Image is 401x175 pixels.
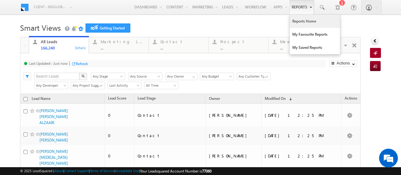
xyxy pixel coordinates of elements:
[91,73,125,80] a: Any Stage
[34,4,67,10] span: Client - indglobal1 (77060)
[237,73,271,80] a: Any Customer Type
[138,96,156,100] span: Lead Stage
[209,112,259,118] div: [PERSON_NAME]
[265,112,339,118] div: [DATE] 12:25 PM
[134,95,159,103] a: Lead Stage
[265,153,339,159] div: [DATE] 12:25 PM
[76,61,88,66] div: Refresh
[287,96,292,101] span: (sorted descending)
[220,39,265,44] div: Prospect
[189,73,197,79] a: Show All Items
[329,60,357,67] button: Actions
[200,73,234,80] a: Any Budget
[209,133,259,138] div: [PERSON_NAME]
[41,45,85,50] div: 166,240
[108,96,126,100] span: Lead Score
[202,169,211,173] span: 77060
[39,108,68,125] a: [PERSON_NAME] [PERSON_NAME] ALZAABI
[290,15,340,28] a: Reports Home
[138,133,202,138] div: Contact
[39,132,68,142] a: [PERSON_NAME] [PERSON_NAME]
[165,73,197,80] input: Type to Search
[265,133,339,138] div: [DATE] 12:25 PM
[148,37,209,53] a: Contact...
[29,95,54,103] a: Lead Name
[108,83,139,88] span: Last Activity
[138,153,202,159] div: Contact
[128,74,160,79] span: Any Source
[237,72,270,80] div: Customer Type Filter
[20,168,211,174] span: © 2025 LeadSquared | | | | |
[144,82,178,89] a: All Time
[64,169,89,173] a: Contact Support
[20,23,61,33] span: Smart Views
[34,82,68,89] a: Any Developer
[91,72,125,80] div: Lead Stage Filter
[209,153,259,159] div: [PERSON_NAME]
[101,45,145,50] div: ...
[138,112,202,118] div: Contact
[29,61,68,66] div: Last Updated : Just now
[34,83,66,88] span: Any Developer
[115,169,139,173] a: Acceptable Use
[160,45,205,50] div: ...
[290,28,340,41] a: My Favourite Reports
[91,74,123,79] span: Any Stage
[220,45,265,50] div: ...
[200,72,233,80] div: Budget Filter
[262,95,295,103] a: Modified On (sorted descending)
[23,97,28,101] input: Check all records
[209,96,220,101] span: Owner
[341,95,360,103] span: Actions
[89,37,149,53] a: Marketing Leads...
[105,95,129,103] a: Lead Score
[81,75,85,78] img: Search
[39,149,68,166] a: [PERSON_NAME] [MEDICAL_DATA] [PERSON_NAME]
[86,23,130,33] a: Getting Started
[101,39,145,44] div: Marketing Leads
[108,153,132,159] div: 0
[268,37,328,53] a: Meeting...
[54,169,63,173] a: About
[107,82,142,89] a: Last Activity
[208,37,268,53] a: Prospect...
[128,73,162,80] a: Any Source
[29,36,89,54] a: All Leads166,240Details
[71,83,103,88] span: Any Project Suggested
[280,39,325,44] div: Meeting
[34,73,80,80] input: Search Leads
[144,83,176,88] span: All Time
[290,41,340,54] a: My Saved Reports
[140,169,211,173] span: Your Leadsquared Account Number is
[128,72,162,80] div: Lead Source Filter
[71,82,105,89] a: Any Project Suggested
[71,81,104,89] div: Project Suggested Filter
[90,169,114,173] a: Terms of Service
[165,72,197,80] div: Owner Filter
[41,39,85,44] div: All Leads
[34,81,68,89] div: Developer Filter
[75,45,86,50] div: Details
[108,133,132,138] div: 0
[108,112,132,118] div: 0
[265,96,286,101] span: Modified On
[237,74,268,79] span: Any Customer Type
[200,74,232,79] span: Any Budget
[160,39,205,44] div: Contact
[280,45,325,50] div: ...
